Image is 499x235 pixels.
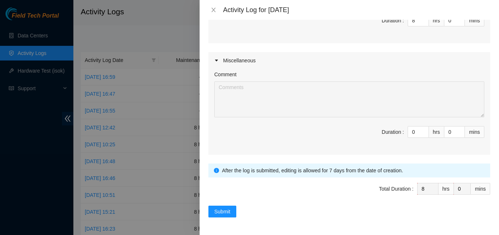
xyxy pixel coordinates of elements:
[208,206,236,217] button: Submit
[211,7,216,13] span: close
[465,126,484,138] div: mins
[429,15,444,26] div: hrs
[208,7,219,14] button: Close
[223,6,490,14] div: Activity Log for [DATE]
[379,185,414,193] div: Total Duration :
[438,183,454,195] div: hrs
[382,16,404,25] div: Duration :
[382,128,404,136] div: Duration :
[465,15,484,26] div: mins
[429,126,444,138] div: hrs
[471,183,490,195] div: mins
[214,81,484,117] textarea: Comment
[222,166,485,175] div: After the log is submitted, editing is allowed for 7 days from the date of creation.
[208,52,490,69] div: Miscellaneous
[214,58,219,63] span: caret-right
[214,208,230,216] span: Submit
[214,168,219,173] span: info-circle
[214,70,237,78] label: Comment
